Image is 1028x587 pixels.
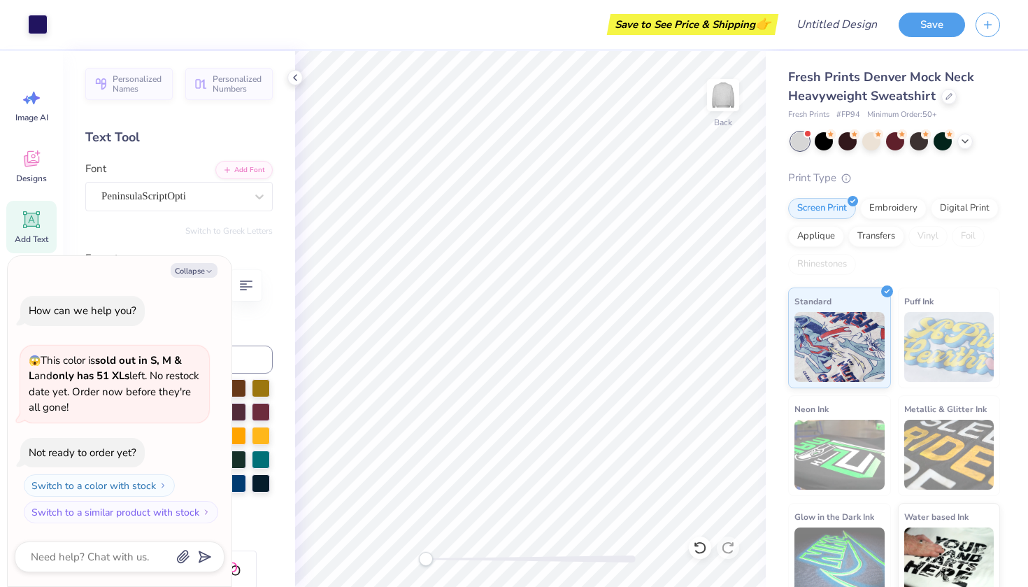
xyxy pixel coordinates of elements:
div: Applique [788,226,844,247]
span: Neon Ink [794,402,829,416]
span: Fresh Prints [788,109,829,121]
button: Add Font [215,161,273,179]
span: # FP94 [836,109,860,121]
span: Glow in the Dark Ink [794,509,874,524]
span: Add Text [15,234,48,245]
img: Neon Ink [794,420,885,490]
div: Embroidery [860,198,927,219]
img: Puff Ink [904,312,994,382]
div: Print Type [788,170,1000,186]
div: Foil [952,226,985,247]
strong: only has 51 XLs [52,369,129,383]
div: Rhinestones [788,254,856,275]
span: 👉 [755,15,771,32]
span: Standard [794,294,831,309]
button: Personalized Names [85,68,173,100]
button: Switch to a similar product with stock [24,501,218,523]
div: Digital Print [931,198,999,219]
img: Back [709,81,737,109]
span: Minimum Order: 50 + [867,109,937,121]
button: Collapse [171,263,217,278]
input: Untitled Design [785,10,888,38]
span: This color is and left. No restock date yet. Order now before they're all gone! [29,353,199,415]
div: Save to See Price & Shipping [611,14,775,35]
div: Text Tool [85,128,273,147]
span: Personalized Numbers [213,74,264,94]
div: Not ready to order yet? [29,446,136,460]
button: Personalized Numbers [185,68,273,100]
strong: sold out in S, M & L [29,353,182,383]
button: Switch to a color with stock [24,474,175,497]
div: Vinyl [908,226,948,247]
img: Switch to a color with stock [159,481,167,490]
span: Metallic & Glitter Ink [904,402,987,416]
img: Standard [794,312,885,382]
div: Accessibility label [419,552,433,566]
span: Water based Ink [904,509,969,524]
img: Switch to a similar product with stock [202,508,210,516]
span: Puff Ink [904,294,934,309]
div: Screen Print [788,198,856,219]
label: Format [85,250,273,267]
span: Image AI [15,112,48,123]
div: How can we help you? [29,304,136,318]
label: Font [85,161,106,177]
span: 😱 [29,354,41,367]
button: Switch to Greek Letters [185,225,273,236]
span: Designs [16,173,47,184]
button: Save [899,13,965,37]
div: Transfers [848,226,904,247]
span: Personalized Names [113,74,164,94]
img: Metallic & Glitter Ink [904,420,994,490]
span: Fresh Prints Denver Mock Neck Heavyweight Sweatshirt [788,69,974,104]
div: Back [714,116,732,129]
